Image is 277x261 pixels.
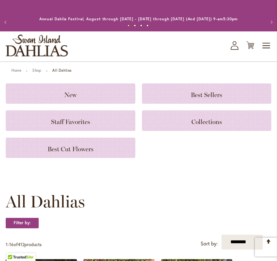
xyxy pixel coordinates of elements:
span: New [64,91,77,99]
a: New [6,83,135,104]
a: Staff Favorites [6,110,135,131]
span: All Dahlias [6,192,85,211]
button: 1 of 4 [127,24,130,27]
a: Collections [142,110,272,131]
button: 3 of 4 [140,24,142,27]
strong: All Dahlias [52,68,72,73]
a: Shop [32,68,41,73]
span: Collections [191,118,222,126]
button: 4 of 4 [146,24,149,27]
strong: Filter by: [6,218,39,228]
span: Staff Favorites [51,118,90,126]
span: Best Cut Flowers [48,145,93,153]
label: Sort by: [201,238,218,250]
p: - of products [6,239,42,250]
a: store logo [6,35,68,56]
a: Best Sellers [142,83,272,104]
a: Home [11,68,21,73]
button: 2 of 4 [134,24,136,27]
a: Annual Dahlia Festival, August through [DATE] - [DATE] through [DATE] (And [DATE]) 9-am5:30pm [39,16,238,21]
button: Next [264,16,277,29]
iframe: Launch Accessibility Center [5,238,23,256]
span: Best Sellers [191,91,222,99]
a: Best Cut Flowers [6,138,135,158]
